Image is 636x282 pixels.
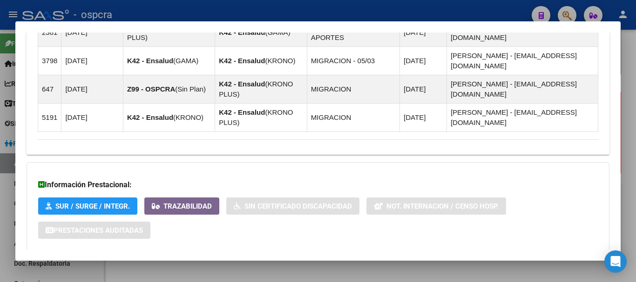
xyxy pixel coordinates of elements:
button: Not. Internacion / Censo Hosp. [366,197,506,215]
td: MIGRACION - 05/03 [307,46,399,75]
td: [DATE] [400,103,447,131]
span: KRONO PLUS [219,80,293,98]
td: [DATE] [400,18,447,46]
span: SUR / SURGE / INTEGR. [55,202,130,210]
td: ( ) [123,75,215,103]
td: MIGRACION [307,103,399,131]
strong: K42 - Ensalud [127,57,173,65]
strong: K42 - Ensalud [219,57,265,65]
span: KRONO PLUS [127,23,201,41]
strong: Z99 - OSPCRA [127,85,175,93]
h3: Información Prestacional: [38,179,598,190]
td: 2381 [38,18,61,46]
span: KRONO [176,113,201,121]
button: Trazabilidad [144,197,219,215]
td: ( ) [123,18,215,46]
span: GAMA [267,28,288,36]
span: Prestaciones Auditadas [54,226,143,235]
td: [DATE] [61,103,123,131]
td: ( ) [215,103,307,131]
span: GAMA [176,57,196,65]
td: [PERSON_NAME] - [EMAIL_ADDRESS][DOMAIN_NAME] [447,103,598,131]
td: ( ) [215,18,307,46]
div: Open Intercom Messenger [604,250,627,273]
span: Not. Internacion / Censo Hosp. [386,202,499,210]
strong: K42 - Ensalud [219,108,265,116]
td: MIGRACION [307,75,399,103]
span: KRONO [267,57,293,65]
td: [DATE] [61,46,123,75]
span: Sin Plan [177,85,203,93]
td: ( ) [215,75,307,103]
td: [DATE] [61,75,123,103]
td: [DATE] [61,18,123,46]
td: [DATE] [400,75,447,103]
td: [PERSON_NAME] - [EMAIL_ADDRESS][DOMAIN_NAME] [447,18,598,46]
td: ( ) [215,46,307,75]
span: Trazabilidad [163,202,212,210]
td: [PERSON_NAME] - [EMAIL_ADDRESS][DOMAIN_NAME] [447,75,598,103]
td: 5191 [38,103,61,131]
button: Prestaciones Auditadas [38,222,150,239]
td: ( ) [123,103,215,131]
td: 647 [38,75,61,103]
strong: K42 - Ensalud [219,28,265,36]
td: [PERSON_NAME] - [EMAIL_ADDRESS][DOMAIN_NAME] [447,46,598,75]
span: Sin Certificado Discapacidad [244,202,352,210]
td: DEUDA EMPRESA EN APORTES [307,18,399,46]
button: SUR / SURGE / INTEGR. [38,197,137,215]
td: [DATE] [400,46,447,75]
td: ( ) [123,46,215,75]
td: 3798 [38,46,61,75]
strong: K42 - Ensalud [219,80,265,88]
button: Sin Certificado Discapacidad [226,197,359,215]
span: KRONO PLUS [219,108,293,126]
strong: K42 - Ensalud [127,113,173,121]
